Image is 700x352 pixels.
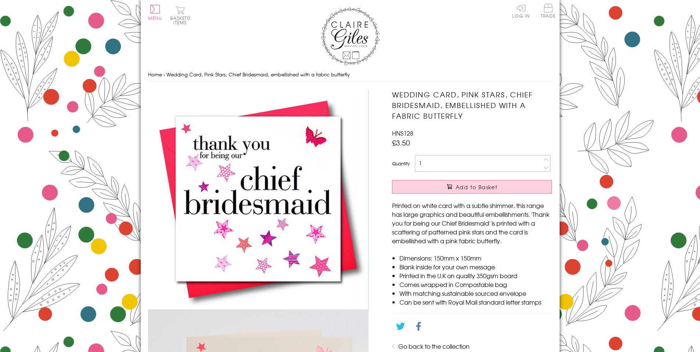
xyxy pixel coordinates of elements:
li: Printed in the U.K on quality 350gsm board [399,271,552,280]
span: Add to Basket [456,183,498,191]
li: Blank inside for your own message [399,262,552,271]
span: £3.50 [392,137,410,148]
li: Comes wrapped in Compostable bag [399,280,552,289]
li: Dimensions: 150mm x 150mm [399,254,552,262]
span: › [164,71,165,78]
span: Menu [148,15,162,21]
a: Home [148,71,162,78]
li: Can be sent with Royal Mail standard letter stamps [399,298,552,306]
button: Add to Basket [392,180,552,194]
a: Trade [541,4,556,19]
p: Printed on white card with a subtle shimmer, this range has large graphics and beautiful embellis... [392,201,552,245]
a: Log In [512,4,530,18]
nav: breadcrumbs [148,67,552,82]
span: Wedding Card, Pink Stars, Chief Bridesmaid, embellished with a fabric butterfly [166,71,350,78]
img: Wedding Card, Pink Stars, Chief Bridesmaid, embellished with a fabric butterfly [148,89,369,309]
span: 0 items [173,15,190,26]
a: Go back to the collection [398,342,470,351]
button: Menu [148,5,162,20]
li: With matching sustainable sourced envelope [399,289,552,298]
h1: Wedding Card, Pink Stars, Chief Bridesmaid, embellished with a fabric butterfly [392,89,552,121]
label: Quantity [392,160,410,167]
img: Claire Giles Greetings Cards [321,7,380,65]
button: Basket0 items [170,6,190,25]
span: Trade [541,4,556,18]
span: HNS128 [392,129,413,137]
